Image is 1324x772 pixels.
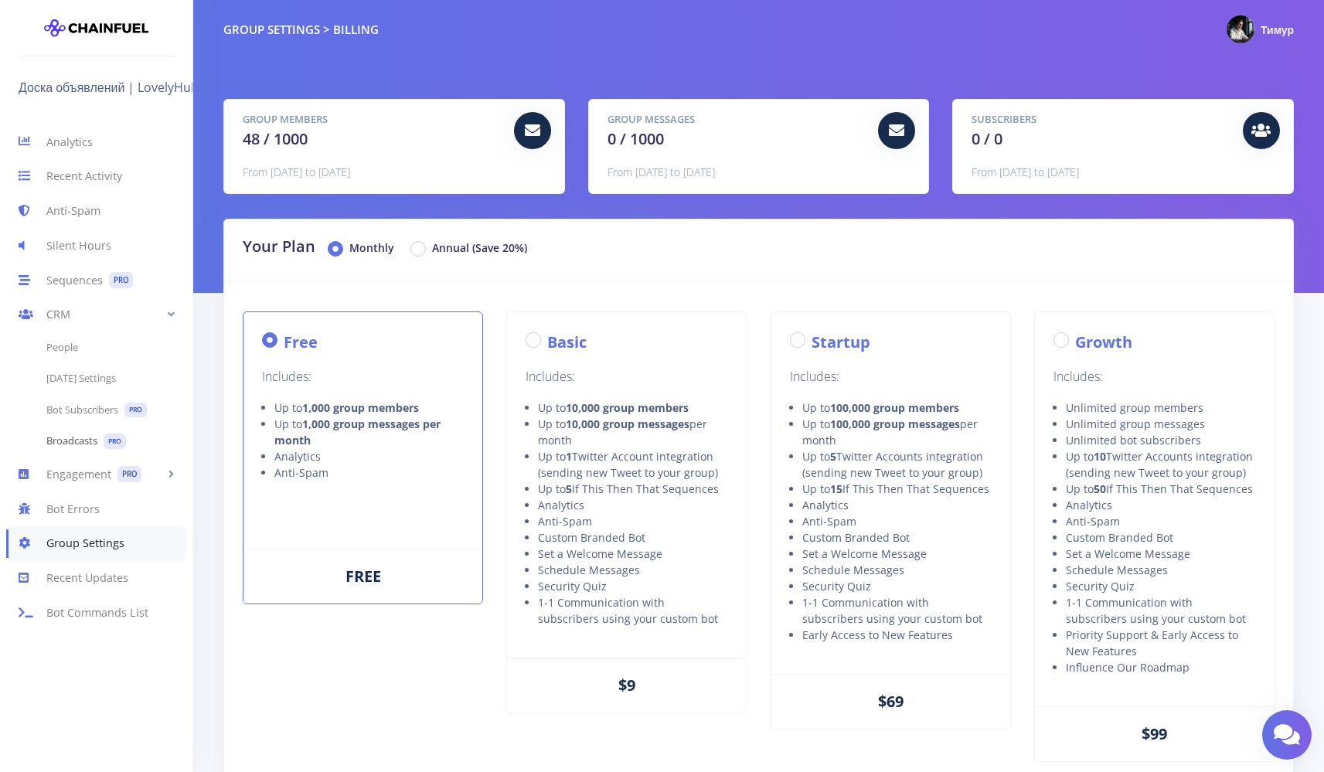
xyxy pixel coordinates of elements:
[1066,481,1255,497] li: Up to If This Then That Sequences
[566,481,572,496] strong: 5
[1066,416,1255,432] li: Unlimited group messages
[608,112,867,128] h5: Group Messages
[802,416,992,448] li: Up to per month
[538,562,727,578] li: Schedule Messages
[274,400,464,416] li: Up to
[243,165,350,179] span: From [DATE] to [DATE]
[6,526,186,561] a: Group Settings
[274,464,464,481] li: Anti-Spam
[243,112,502,128] h5: Group Members
[243,235,1275,258] h2: Your Plan
[538,529,727,546] li: Custom Branded Bot
[830,417,960,431] strong: 100,000 group messages
[830,481,842,496] strong: 15
[1066,448,1255,481] li: Up to Twitter Accounts integration (sending new Tweet to your group)
[345,566,381,587] span: FREE
[566,400,689,415] strong: 10,000 group members
[223,21,379,39] div: Group Settings > Billing
[538,416,727,448] li: Up to per month
[1214,12,1294,46] a: @Ganiullin Photo Тимур
[19,75,209,100] a: Доска объявлений | LovelyHub
[1066,627,1255,659] li: Priority Support & Early Access to New Features
[812,331,870,354] label: Startup
[1066,659,1255,675] li: Influence Our Roadmap
[538,497,727,513] li: Analytics
[802,578,992,594] li: Security Quiz
[1094,449,1106,464] strong: 10
[566,449,572,464] strong: 1
[1066,529,1255,546] li: Custom Branded Bot
[349,240,394,258] label: Monthly
[830,400,959,415] strong: 100,000 group members
[608,128,664,149] span: 0 / 1000
[262,366,464,387] p: Includes:
[538,448,727,481] li: Up to Twitter Account integration (sending new Tweet to your group)
[1066,400,1255,416] li: Unlimited group members
[538,546,727,562] li: Set a Welcome Message
[790,366,992,387] p: Includes:
[44,12,148,43] img: chainfuel-logo
[1066,513,1255,529] li: Anti-Spam
[432,240,527,258] label: Annual (Save 20%)
[547,331,587,354] label: Basic
[538,481,727,497] li: Up to If This Then That Sequences
[618,675,635,695] span: $9
[802,497,992,513] li: Analytics
[802,594,992,627] li: 1-1 Communication with subscribers using your custom bot
[1066,546,1255,562] li: Set a Welcome Message
[1066,594,1255,627] li: 1-1 Communication with subscribers using your custom bot
[802,448,992,481] li: Up to Twitter Accounts integration (sending new Tweet to your group)
[1066,562,1255,578] li: Schedule Messages
[1094,481,1106,496] strong: 50
[274,417,441,447] strong: 1,000 group messages per month
[1227,15,1254,43] img: @Ganiullin Photo
[802,481,992,497] li: Up to If This Then That Sequences
[802,529,992,546] li: Custom Branded Bot
[284,331,318,354] label: Free
[802,513,992,529] li: Anti-Spam
[1066,497,1255,513] li: Analytics
[802,627,992,643] li: Early Access to New Features
[243,128,308,149] span: 48 / 1000
[566,417,689,431] strong: 10,000 group messages
[538,594,727,627] li: 1-1 Communication with subscribers using your custom bot
[117,466,141,482] span: PRO
[274,448,464,464] li: Analytics
[1066,432,1255,448] li: Unlimited bot subscribers
[302,400,419,415] strong: 1,000 group members
[1261,22,1294,37] span: Тимур
[608,165,715,179] span: From [DATE] to [DATE]
[972,128,1002,149] span: 0 / 0
[1142,723,1167,744] span: $99
[830,449,836,464] strong: 5
[538,578,727,594] li: Security Quiz
[538,400,727,416] li: Up to
[1053,366,1255,387] p: Includes:
[1066,578,1255,594] li: Security Quiz
[878,691,904,712] span: $69
[972,112,1231,128] h5: Subscribers
[972,165,1079,179] span: From [DATE] to [DATE]
[802,546,992,562] li: Set a Welcome Message
[1075,331,1132,354] label: Growth
[109,272,133,288] span: PRO
[104,434,126,449] span: PRO
[802,400,992,416] li: Up to
[274,416,464,448] li: Up to
[526,366,727,387] p: Includes:
[538,513,727,529] li: Anti-Spam
[124,403,147,418] span: PRO
[802,562,992,578] li: Schedule Messages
